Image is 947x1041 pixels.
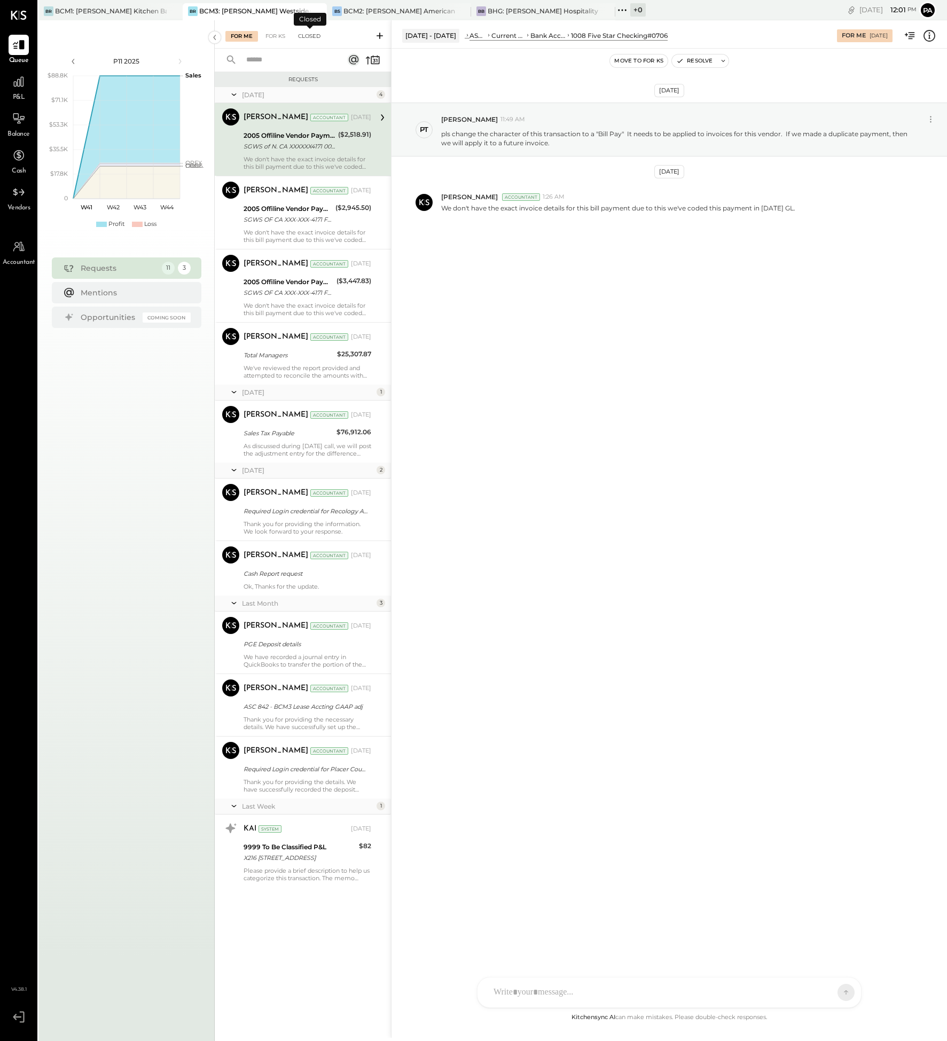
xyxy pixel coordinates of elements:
[81,312,137,323] div: Opportunities
[244,488,308,498] div: [PERSON_NAME]
[188,6,198,16] div: BR
[870,32,888,40] div: [DATE]
[488,6,599,15] div: BHG: [PERSON_NAME] Hospitality Group, LLC
[162,262,175,275] div: 11
[310,622,348,630] div: Accountant
[242,599,374,608] div: Last Month
[351,622,371,630] div: [DATE]
[244,428,333,439] div: Sales Tax Payable
[441,203,795,213] p: We don't have the exact invoice details for this bill payment due to this we've coded this paymen...
[242,802,374,811] div: Last Week
[143,312,191,323] div: Coming Soon
[310,685,348,692] div: Accountant
[244,621,308,631] div: [PERSON_NAME]
[44,6,53,16] div: BR
[244,203,332,214] div: 2005 Offiline Vendor Payments
[351,333,371,341] div: [DATE]
[530,31,566,40] div: Bank Accounts
[185,162,203,169] text: COGS
[244,364,371,379] div: We've reviewed the report provided and attempted to reconcile the amounts with the ADP Payroll re...
[672,54,717,67] button: Resolve
[55,6,167,15] div: BCM1: [PERSON_NAME] Kitchen Bar Market
[441,115,498,124] span: [PERSON_NAME]
[1,72,37,103] a: P&L
[49,145,68,153] text: $35.5K
[244,229,371,244] div: We don't have the exact invoice details for this bill payment due to this we've coded this paymen...
[134,203,146,211] text: W43
[12,167,26,176] span: Cash
[107,203,120,211] text: W42
[185,159,202,167] text: OPEX
[491,31,526,40] div: Current Assets
[81,287,185,298] div: Mentions
[476,6,486,16] div: BB
[244,778,371,793] div: Thank you for providing the details. We have successfully recorded the deposit transaction in Qui...
[310,411,348,419] div: Accountant
[859,5,917,15] div: [DATE]
[293,31,326,42] div: Closed
[842,32,866,40] div: For Me
[244,568,368,579] div: Cash Report request
[244,112,308,123] div: [PERSON_NAME]
[242,466,374,475] div: [DATE]
[48,72,68,79] text: $88.8K
[654,165,684,178] div: [DATE]
[244,287,333,298] div: SGWS OF CA XXX-XXX-4171 FL XXXX1002
[244,716,371,731] div: Thank you for providing the necessary details. We have successfully set up the following new Gene...
[332,6,342,16] div: BS
[441,192,498,201] span: [PERSON_NAME]
[220,76,386,83] div: Requests
[1,182,37,213] a: Vendors
[337,349,371,359] div: $25,307.87
[185,72,201,79] text: Sales
[351,113,371,122] div: [DATE]
[500,115,525,124] span: 11:49 AM
[64,194,68,202] text: 0
[244,277,333,287] div: 2005 Offiline Vendor Payments
[310,187,348,194] div: Accountant
[377,599,385,607] div: 3
[260,31,291,42] div: For KS
[310,747,348,755] div: Accountant
[846,4,857,15] div: copy link
[359,841,371,851] div: $82
[335,202,371,213] div: ($2,945.50)
[244,550,308,561] div: [PERSON_NAME]
[7,203,30,213] span: Vendors
[244,259,308,269] div: [PERSON_NAME]
[244,214,332,225] div: SGWS OF CA XXX-XXX-4171 FL XXXX1002
[310,114,348,121] div: Accountant
[310,333,348,341] div: Accountant
[108,220,124,229] div: Profit
[244,683,308,694] div: [PERSON_NAME]
[1,35,37,66] a: Queue
[377,388,385,396] div: 1
[244,852,356,863] div: X216 [STREET_ADDRESS]
[81,57,172,66] div: P11 2025
[7,130,30,139] span: Balance
[185,162,204,169] text: Occu...
[242,90,374,99] div: [DATE]
[351,825,371,833] div: [DATE]
[351,260,371,268] div: [DATE]
[144,220,156,229] div: Loss
[244,410,308,420] div: [PERSON_NAME]
[351,551,371,560] div: [DATE]
[244,141,335,152] div: SGWS of N. CA XXXXXX4171 00082 SGWS of N. CA XXXXXX4171 XXXXXX5814 [DATE] TRACE#-02
[351,684,371,693] div: [DATE]
[244,842,356,852] div: 9999 To Be Classified P&L
[49,121,68,128] text: $53.3K
[351,186,371,195] div: [DATE]
[543,193,565,201] span: 1:26 AM
[919,2,936,19] button: Pa
[51,96,68,104] text: $71.1K
[244,653,371,668] div: We have recorded a journal entry in QuickBooks to transfer the portion of the Security Deposit fr...
[9,56,29,66] span: Queue
[244,701,368,712] div: ASC 842 - BCM3 Lease Accting GAAP adj
[630,3,646,17] div: + 0
[244,350,334,361] div: Total Managers
[654,84,684,97] div: [DATE]
[244,746,308,756] div: [PERSON_NAME]
[244,520,371,535] div: Thank you for providing the information. We look forward to your response.
[343,6,455,15] div: BCM2: [PERSON_NAME] American Cooking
